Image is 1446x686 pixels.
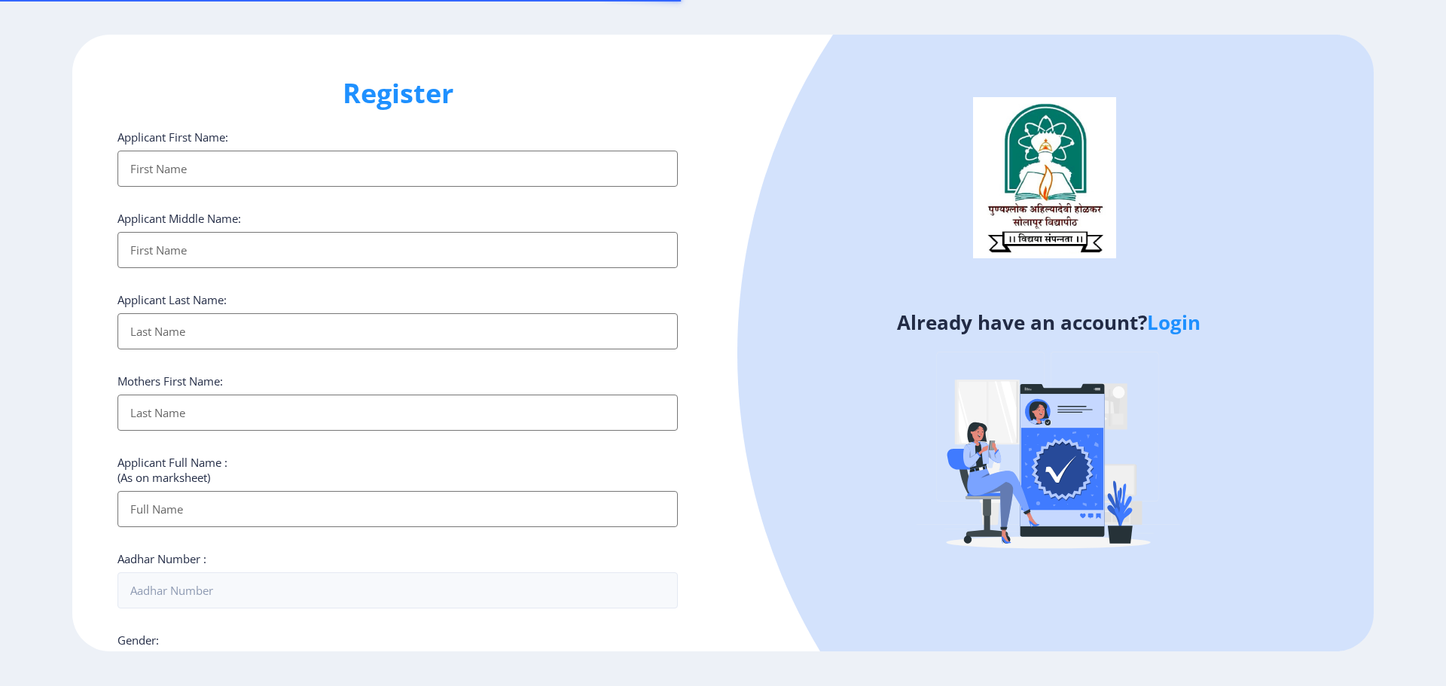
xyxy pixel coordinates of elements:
label: Applicant Last Name: [117,292,227,307]
input: Aadhar Number [117,572,678,608]
label: Applicant First Name: [117,130,228,145]
label: Aadhar Number : [117,551,206,566]
input: Last Name [117,313,678,349]
img: logo [973,97,1116,258]
label: Gender: [117,633,159,648]
img: Verified-rafiki.svg [917,323,1180,587]
label: Applicant Middle Name: [117,211,241,226]
input: First Name [117,232,678,268]
label: Mothers First Name: [117,373,223,389]
h4: Already have an account? [734,310,1362,334]
input: Last Name [117,395,678,431]
h1: Register [117,75,678,111]
input: First Name [117,151,678,187]
input: Full Name [117,491,678,527]
label: Applicant Full Name : (As on marksheet) [117,455,227,485]
a: Login [1147,309,1200,336]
